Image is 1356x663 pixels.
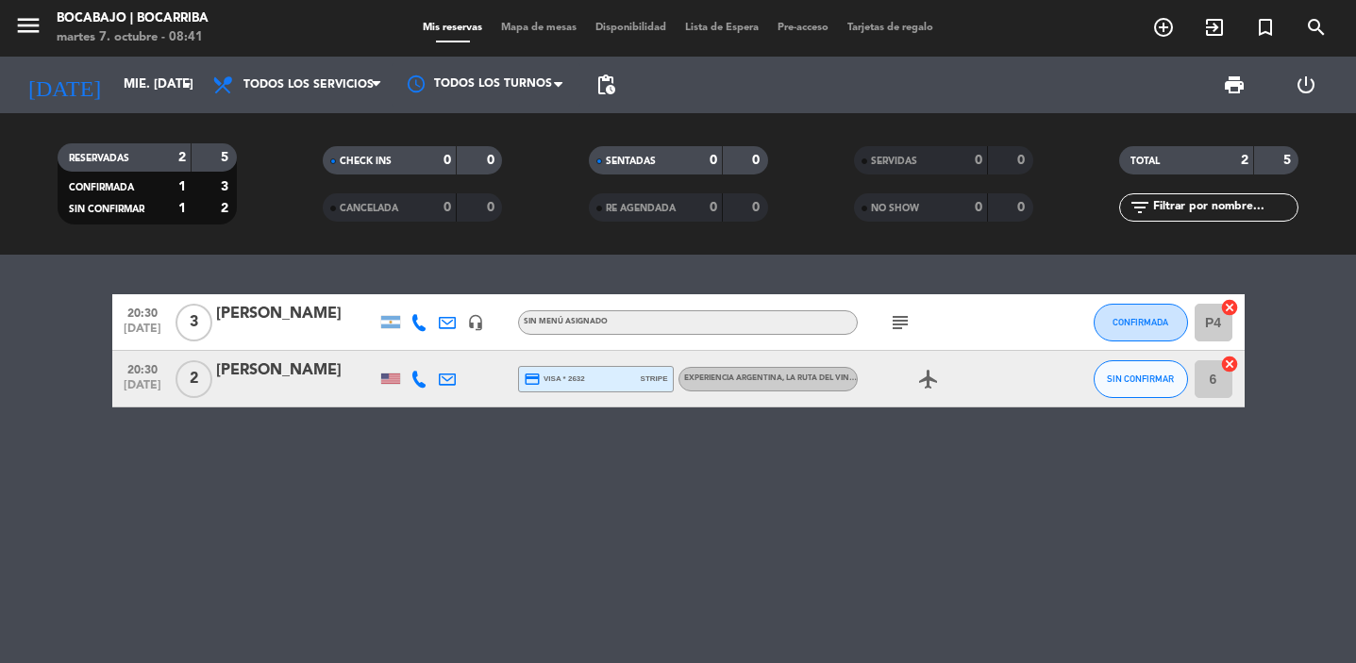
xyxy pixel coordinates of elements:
span: SIN CONFIRMAR [1107,373,1174,384]
span: 2 [176,360,212,398]
i: menu [14,11,42,40]
div: BOCABAJO | BOCARRIBA [57,9,209,28]
strong: 2 [178,151,186,164]
input: Filtrar por nombre... [1151,197,1297,218]
strong: 0 [975,154,982,167]
span: pending_actions [594,74,617,96]
strong: 0 [1017,154,1029,167]
i: [DATE] [14,64,114,106]
span: SENTADAS [606,157,656,166]
i: cancel [1220,298,1239,317]
i: power_settings_new [1295,74,1317,96]
span: Lista de Espera [676,23,768,33]
span: [DATE] [119,323,166,344]
span: 20:30 [119,357,166,379]
strong: 0 [752,154,763,167]
span: Mis reservas [413,23,492,33]
button: menu [14,11,42,46]
i: add_circle_outline [1152,16,1175,39]
div: LOG OUT [1270,57,1342,113]
span: Disponibilidad [586,23,676,33]
span: SERVIDAS [871,157,917,166]
div: martes 7. octubre - 08:41 [57,28,209,47]
span: 3 [176,304,212,341]
strong: 0 [710,154,717,167]
div: [PERSON_NAME] [216,358,377,383]
strong: 5 [221,151,232,164]
span: 20:30 [119,301,166,323]
strong: 0 [710,201,717,214]
i: cancel [1220,355,1239,373]
i: airplanemode_active [917,368,940,390]
strong: 3 [221,180,232,193]
span: CHECK INS [340,157,392,166]
span: Experiencia Argentina, la ruta del vino [684,374,902,382]
i: turned_in_not [1254,16,1277,39]
span: Todos los servicios [243,78,374,91]
i: headset_mic [467,314,484,331]
strong: 1 [178,180,186,193]
strong: 0 [487,201,498,214]
strong: 0 [444,154,451,167]
strong: 2 [221,202,232,215]
span: SIN CONFIRMAR [69,205,144,214]
div: [PERSON_NAME] [216,302,377,326]
strong: 0 [444,201,451,214]
strong: 0 [487,154,498,167]
span: Sin menú asignado [524,318,608,325]
span: CONFIRMADA [1113,317,1168,327]
strong: 1 [178,202,186,215]
i: subject [889,311,912,334]
button: SIN CONFIRMAR [1094,360,1188,398]
strong: 0 [752,201,763,214]
strong: 0 [975,201,982,214]
span: [DATE] [119,379,166,401]
span: print [1223,74,1246,96]
strong: 5 [1283,154,1295,167]
i: search [1305,16,1328,39]
strong: 2 [1241,154,1248,167]
span: Mapa de mesas [492,23,586,33]
i: arrow_drop_down [176,74,198,96]
span: RESERVADAS [69,154,129,163]
span: Pre-acceso [768,23,838,33]
span: Tarjetas de regalo [838,23,943,33]
button: CONFIRMADA [1094,304,1188,341]
span: CANCELADA [340,204,398,213]
span: visa * 2632 [524,371,585,388]
span: CONFIRMADA [69,183,134,192]
strong: 0 [1017,201,1029,214]
span: RE AGENDADA [606,204,676,213]
span: NO SHOW [871,204,919,213]
span: stripe [641,373,668,385]
i: exit_to_app [1203,16,1226,39]
i: filter_list [1129,196,1151,219]
i: credit_card [524,371,541,388]
span: TOTAL [1130,157,1160,166]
